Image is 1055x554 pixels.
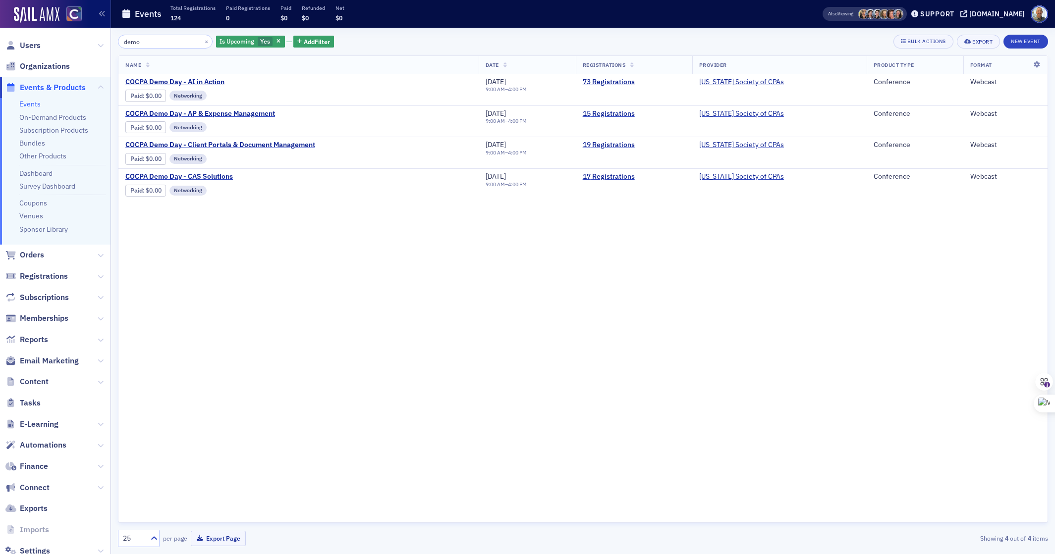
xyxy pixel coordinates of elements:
[5,355,79,366] a: Email Marketing
[5,503,48,514] a: Exports
[5,292,69,303] a: Subscriptions
[14,7,59,23] img: SailAMX
[20,40,41,51] span: Users
[20,503,48,514] span: Exports
[19,182,75,191] a: Survey Dashboard
[20,271,68,282] span: Registrations
[20,419,58,430] span: E-Learning
[20,398,41,408] span: Tasks
[5,40,41,51] a: Users
[5,482,50,493] a: Connect
[20,250,44,260] span: Orders
[5,250,44,260] a: Orders
[19,225,68,234] a: Sponsor Library
[19,100,41,108] a: Events
[20,482,50,493] span: Connect
[5,61,70,72] a: Organizations
[20,82,86,93] span: Events & Products
[20,313,68,324] span: Memberships
[5,419,58,430] a: E-Learning
[19,199,47,207] a: Coupons
[5,82,86,93] a: Events & Products
[5,524,49,535] a: Imports
[5,376,49,387] a: Content
[20,461,48,472] span: Finance
[20,355,79,366] span: Email Marketing
[5,313,68,324] a: Memberships
[20,292,69,303] span: Subscriptions
[20,440,66,451] span: Automations
[19,211,43,220] a: Venues
[19,139,45,148] a: Bundles
[20,334,48,345] span: Reports
[20,61,70,72] span: Organizations
[19,126,88,135] a: Subscription Products
[5,271,68,282] a: Registrations
[5,398,41,408] a: Tasks
[59,6,82,23] a: View Homepage
[19,113,86,122] a: On-Demand Products
[20,524,49,535] span: Imports
[20,376,49,387] span: Content
[19,151,66,160] a: Other Products
[66,6,82,22] img: SailAMX
[5,461,48,472] a: Finance
[5,334,48,345] a: Reports
[5,440,66,451] a: Automations
[19,169,53,178] a: Dashboard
